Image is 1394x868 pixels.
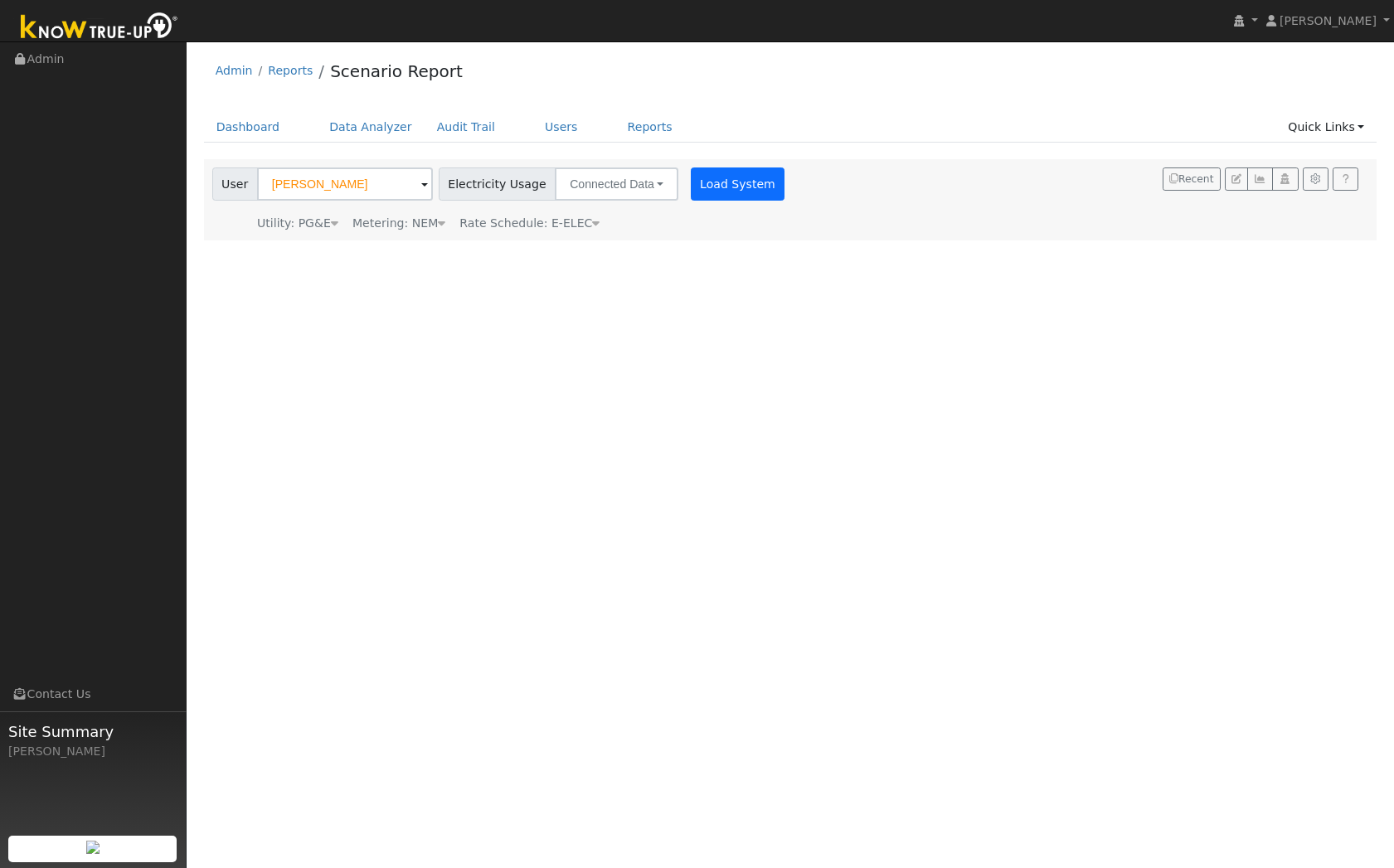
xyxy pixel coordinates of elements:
[257,167,433,201] input: Select a User
[352,215,445,232] div: Metering: NEM
[1272,167,1298,191] button: Login As
[216,64,253,77] a: Admin
[691,167,785,201] button: Load System
[532,112,590,143] a: Users
[1247,167,1273,191] button: Multi-Series Graph
[268,64,313,77] a: Reports
[204,112,293,143] a: Dashboard
[257,215,338,232] div: Utility: PG&E
[12,9,187,46] img: Know True-Up
[439,167,556,201] span: Electricity Usage
[8,720,177,743] span: Site Summary
[459,216,600,230] span: Alias: E1
[1280,14,1377,27] span: [PERSON_NAME]
[330,61,463,81] a: Scenario Report
[317,112,425,143] a: Data Analyzer
[1303,167,1328,191] button: Settings
[212,167,258,201] span: User
[555,167,678,201] button: Connected Data
[1275,112,1377,143] a: Quick Links
[86,841,100,854] img: retrieve
[1163,167,1221,191] button: Recent
[1225,167,1248,191] button: Edit User
[8,743,177,760] div: [PERSON_NAME]
[615,112,685,143] a: Reports
[425,112,508,143] a: Audit Trail
[1333,167,1358,191] a: Help Link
